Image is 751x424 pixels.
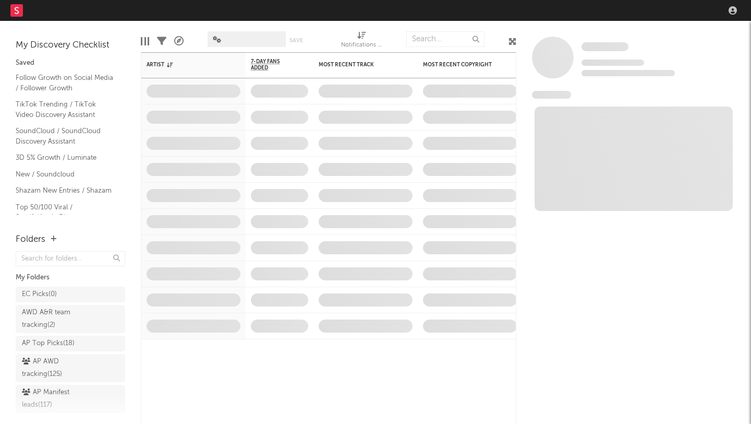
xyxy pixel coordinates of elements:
[406,31,484,47] input: Search...
[22,386,95,411] div: AP Manifest leads ( 117 )
[141,26,149,56] div: Edit Columns
[22,356,95,381] div: AP AWD tracking ( 125 )
[16,251,125,266] input: Search for folders...
[582,60,644,66] span: Tracking Since: [DATE]
[16,72,115,93] a: Follow Growth on Social Media / Follower Growth
[341,39,383,52] div: Notifications (Artist)
[582,42,628,51] span: Some Artist
[582,42,628,52] a: Some Artist
[251,58,293,71] span: 7-Day Fans Added
[582,70,675,76] span: 0 fans last week
[16,152,115,163] a: 3D 5% Growth / Luminate
[289,38,303,43] button: Save
[16,169,115,180] a: New / Soundcloud
[16,272,125,284] div: My Folders
[16,202,115,233] a: Top 50/100 Viral / Spotify/Apple Discovery Assistant
[16,39,125,52] div: My Discovery Checklist
[16,233,45,246] div: Folders
[22,307,95,332] div: AWD A&R team tracking ( 2 )
[423,62,501,68] div: Most Recent Copyright
[16,385,125,413] a: AP Manifest leads(117)
[16,287,125,302] a: EC Picks(0)
[16,305,125,333] a: AWD A&R team tracking(2)
[319,62,397,68] div: Most Recent Track
[174,26,184,56] div: A&R Pipeline
[16,99,115,120] a: TikTok Trending / TikTok Video Discovery Assistant
[16,336,125,351] a: AP Top Picks(18)
[147,62,225,68] div: Artist
[16,57,125,69] div: Saved
[22,337,75,350] div: AP Top Picks ( 18 )
[16,185,115,196] a: Shazam New Entries / Shazam
[16,354,125,382] a: AP AWD tracking(125)
[341,26,383,56] div: Notifications (Artist)
[16,125,115,147] a: SoundCloud / SoundCloud Discovery Assistant
[157,26,166,56] div: Filters
[532,91,571,99] span: News Feed
[22,288,57,301] div: EC Picks ( 0 )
